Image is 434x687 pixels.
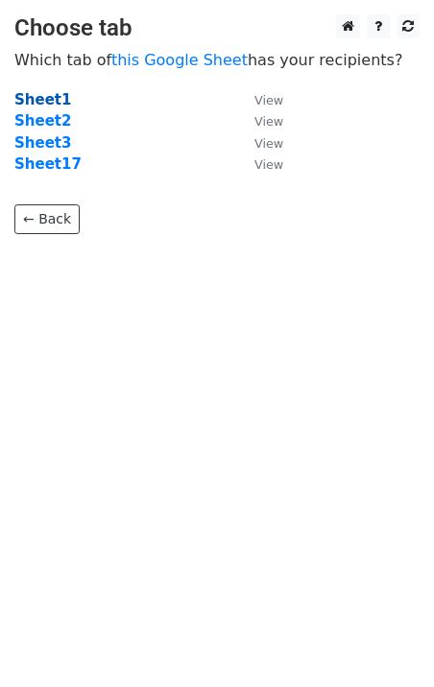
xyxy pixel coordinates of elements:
[14,112,71,130] a: Sheet2
[338,595,434,687] iframe: Chat Widget
[254,157,283,172] small: View
[254,136,283,151] small: View
[235,155,283,173] a: View
[235,112,283,130] a: View
[14,155,82,173] a: Sheet17
[14,50,420,70] p: Which tab of has your recipients?
[254,93,283,107] small: View
[111,51,248,69] a: this Google Sheet
[14,14,420,42] h3: Choose tab
[14,134,71,152] a: Sheet3
[254,114,283,129] small: View
[235,91,283,108] a: View
[235,134,283,152] a: View
[14,204,80,234] a: ← Back
[14,91,71,108] a: Sheet1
